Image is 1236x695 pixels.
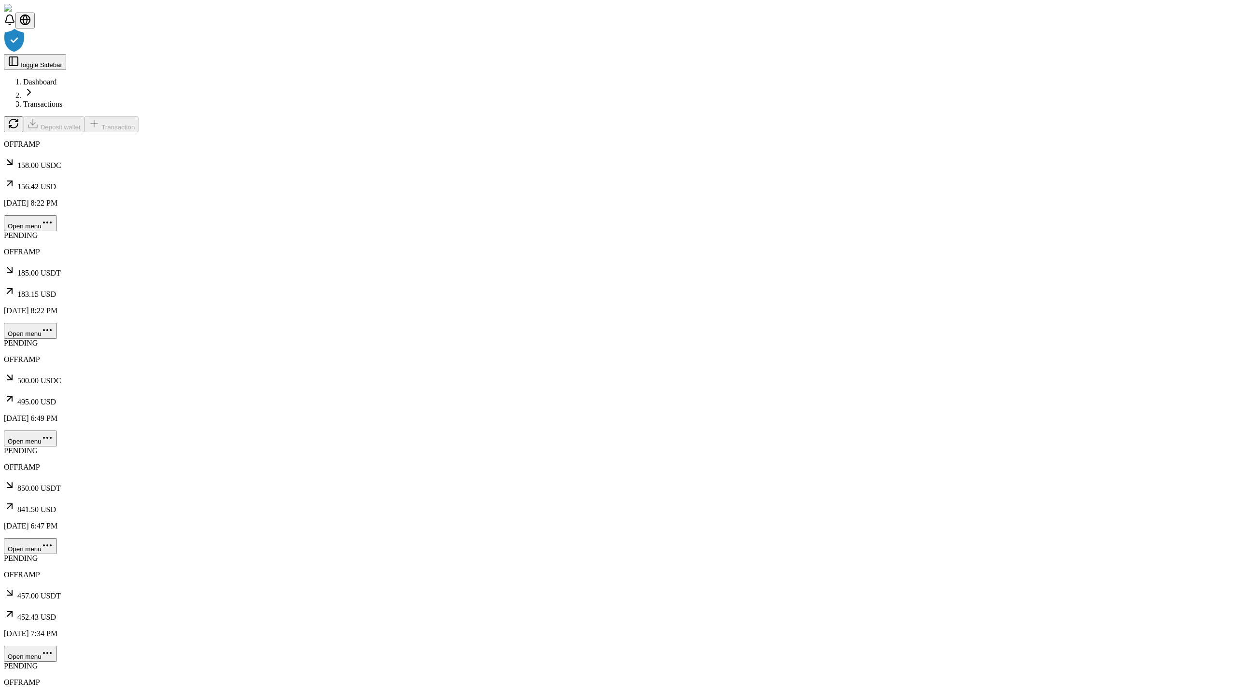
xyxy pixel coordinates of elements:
p: 495.00 USD [4,393,1232,406]
span: Open menu [8,438,42,445]
nav: breadcrumb [4,78,1232,109]
button: Transaction [84,116,139,132]
p: [DATE] 6:49 PM [4,414,1232,423]
p: OFFRAMP [4,678,1232,687]
img: ShieldPay Logo [4,4,61,13]
button: Open menu [4,431,57,446]
p: OFFRAMP [4,355,1232,364]
p: OFFRAMP [4,248,1232,256]
div: PENDING [4,339,1232,347]
p: 850.00 USDT [4,479,1232,493]
p: 183.15 USD [4,285,1232,299]
p: OFFRAMP [4,570,1232,579]
div: PENDING [4,554,1232,563]
span: Open menu [8,545,42,553]
p: [DATE] 8:22 PM [4,199,1232,208]
p: [DATE] 8:22 PM [4,306,1232,315]
p: 457.00 USDT [4,587,1232,600]
span: Open menu [8,222,42,230]
button: Open menu [4,646,57,662]
span: Deposit wallet [41,124,81,131]
div: PENDING [4,662,1232,670]
p: OFFRAMP [4,140,1232,149]
p: 841.50 USD [4,500,1232,514]
p: 158.00 USDC [4,156,1232,170]
p: 452.43 USD [4,608,1232,622]
p: [DATE] 6:47 PM [4,522,1232,530]
p: [DATE] 7:34 PM [4,629,1232,638]
button: Deposit wallet [23,116,84,132]
span: Transaction [101,124,135,131]
button: Open menu [4,538,57,554]
span: Toggle Sidebar [19,61,62,69]
button: Toggle Sidebar [4,54,66,70]
span: Open menu [8,330,42,337]
p: OFFRAMP [4,463,1232,472]
span: Open menu [8,653,42,660]
a: Transactions [23,100,62,108]
p: 185.00 USDT [4,264,1232,278]
p: 156.42 USD [4,178,1232,191]
p: 500.00 USDC [4,372,1232,385]
a: Dashboard [23,78,56,86]
div: PENDING [4,446,1232,455]
button: Open menu [4,215,57,231]
button: Open menu [4,323,57,339]
div: PENDING [4,231,1232,240]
